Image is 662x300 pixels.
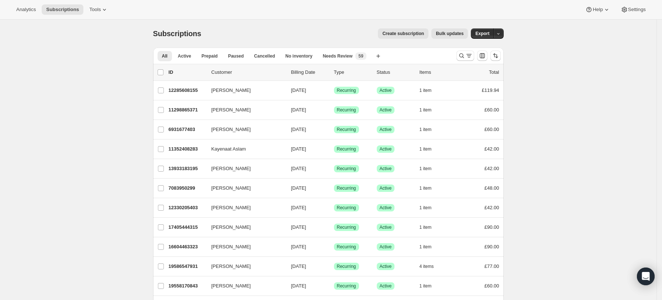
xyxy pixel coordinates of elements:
[211,126,251,133] span: [PERSON_NAME]
[291,205,306,210] span: [DATE]
[475,31,489,37] span: Export
[420,127,432,132] span: 1 item
[153,30,201,38] span: Subscriptions
[420,69,456,76] div: Items
[337,146,356,152] span: Recurring
[420,107,432,113] span: 1 item
[334,69,371,76] div: Type
[380,127,392,132] span: Active
[291,185,306,191] span: [DATE]
[485,205,499,210] span: £42.00
[485,224,499,230] span: £90.00
[380,205,392,211] span: Active
[169,204,206,211] p: 12330205403
[420,124,440,135] button: 1 item
[337,87,356,93] span: Recurring
[372,51,384,61] button: Create new view
[291,127,306,132] span: [DATE]
[211,243,251,251] span: [PERSON_NAME]
[291,283,306,289] span: [DATE]
[12,4,40,15] button: Analytics
[380,146,392,152] span: Active
[201,53,218,59] span: Prepaid
[485,244,499,249] span: £90.00
[85,4,113,15] button: Tools
[490,51,501,61] button: Sort the results
[616,4,650,15] button: Settings
[211,224,251,231] span: [PERSON_NAME]
[380,283,392,289] span: Active
[471,28,494,39] button: Export
[211,106,251,114] span: [PERSON_NAME]
[16,7,36,13] span: Analytics
[211,204,251,211] span: [PERSON_NAME]
[207,104,281,116] button: [PERSON_NAME]
[291,263,306,269] span: [DATE]
[358,53,363,59] span: 59
[207,202,281,214] button: [PERSON_NAME]
[169,282,206,290] p: 19558170843
[581,4,614,15] button: Help
[431,28,468,39] button: Bulk updates
[169,163,499,174] div: 13933183195[PERSON_NAME][DATE]SuccessRecurringSuccessActive1 item£42.00
[420,163,440,174] button: 1 item
[420,222,440,232] button: 1 item
[420,185,432,191] span: 1 item
[337,224,356,230] span: Recurring
[42,4,83,15] button: Subscriptions
[169,243,206,251] p: 16604463323
[207,143,281,155] button: Kayenaat Aslam
[628,7,646,13] span: Settings
[482,87,499,93] span: £119.94
[420,87,432,93] span: 1 item
[169,183,499,193] div: 7083950299[PERSON_NAME][DATE]SuccessRecurringSuccessActive1 item£48.00
[207,124,281,135] button: [PERSON_NAME]
[291,224,306,230] span: [DATE]
[207,163,281,175] button: [PERSON_NAME]
[380,185,392,191] span: Active
[436,31,463,37] span: Bulk updates
[380,224,392,230] span: Active
[291,244,306,249] span: [DATE]
[169,263,206,270] p: 19586547931
[377,69,414,76] p: Status
[169,69,499,76] div: IDCustomerBilling DateTypeStatusItemsTotal
[211,145,246,153] span: Kayenaat Aslam
[485,107,499,113] span: £60.00
[485,166,499,171] span: £42.00
[169,281,499,291] div: 19558170843[PERSON_NAME][DATE]SuccessRecurringSuccessActive1 item£60.00
[207,182,281,194] button: [PERSON_NAME]
[228,53,244,59] span: Paused
[485,127,499,132] span: £60.00
[178,53,191,59] span: Active
[420,105,440,115] button: 1 item
[211,165,251,172] span: [PERSON_NAME]
[169,106,206,114] p: 11298865371
[337,263,356,269] span: Recurring
[485,263,499,269] span: £77.00
[169,144,499,154] div: 11352408283Kayenaat Aslam[DATE]SuccessRecurringSuccessActive1 item£42.00
[420,146,432,152] span: 1 item
[337,283,356,289] span: Recurring
[485,146,499,152] span: £42.00
[380,263,392,269] span: Active
[169,222,499,232] div: 17405444315[PERSON_NAME][DATE]SuccessRecurringSuccessActive1 item£90.00
[207,280,281,292] button: [PERSON_NAME]
[169,242,499,252] div: 16604463323[PERSON_NAME][DATE]SuccessRecurringSuccessActive1 item£90.00
[420,244,432,250] span: 1 item
[337,185,356,191] span: Recurring
[162,53,168,59] span: All
[169,126,206,133] p: 6931677403
[420,224,432,230] span: 1 item
[420,166,432,172] span: 1 item
[207,221,281,233] button: [PERSON_NAME]
[291,69,328,76] p: Billing Date
[207,241,281,253] button: [PERSON_NAME]
[420,144,440,154] button: 1 item
[485,283,499,289] span: £60.00
[291,107,306,113] span: [DATE]
[291,146,306,152] span: [DATE]
[169,124,499,135] div: 6931677403[PERSON_NAME][DATE]SuccessRecurringSuccessActive1 item£60.00
[169,69,206,76] p: ID
[169,165,206,172] p: 13933183195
